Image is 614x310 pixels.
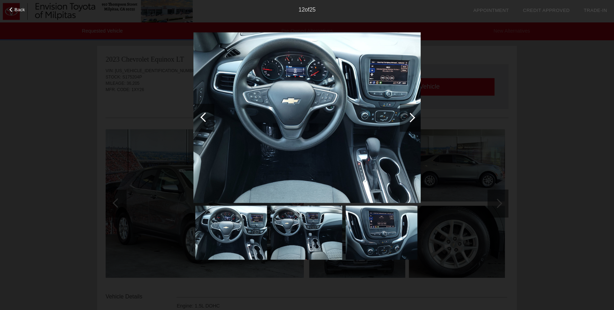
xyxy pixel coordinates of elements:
[523,8,570,13] a: Credit Approved
[584,8,607,13] a: Trade-In
[299,7,305,13] span: 12
[309,7,316,13] span: 25
[195,206,267,260] img: image.aspx
[193,32,421,203] img: image.aspx
[270,206,342,260] img: image.aspx
[15,7,25,12] span: Back
[473,8,509,13] a: Appointment
[345,206,417,260] img: image.aspx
